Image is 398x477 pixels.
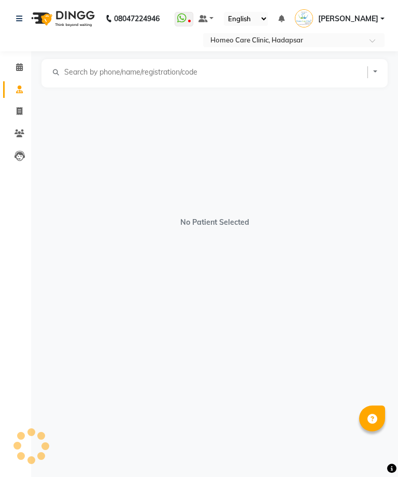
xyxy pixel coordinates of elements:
b: 08047224946 [114,4,160,33]
div: No Patient Selected [41,88,388,346]
img: logo [26,4,97,33]
img: Dr Komal Saste [295,9,313,27]
input: Search by phone/name/registration/code [63,66,206,78]
span: [PERSON_NAME] [318,13,378,24]
iframe: chat widget [354,436,388,467]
